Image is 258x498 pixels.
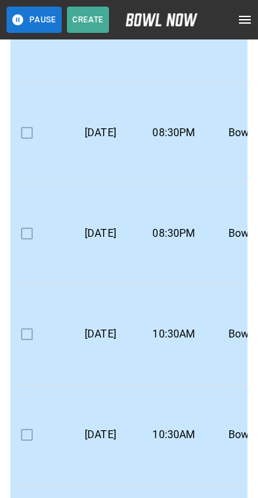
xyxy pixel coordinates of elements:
[74,326,127,342] p: [DATE]
[148,427,200,443] p: 10:30AM
[7,7,62,33] button: Pause
[74,427,127,443] p: [DATE]
[74,125,127,141] p: [DATE]
[74,226,127,241] p: [DATE]
[67,7,109,33] button: Create
[148,226,200,241] p: 08:30PM
[148,125,200,141] p: 08:30PM
[232,7,258,33] button: open drawer
[125,13,198,26] img: logo
[148,326,200,342] p: 10:30AM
